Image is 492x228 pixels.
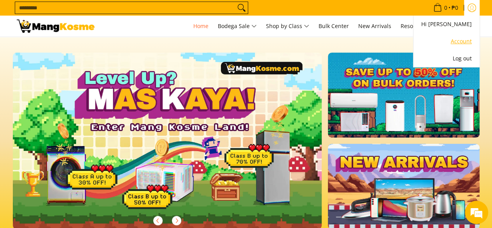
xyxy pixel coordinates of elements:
a: Home [189,16,212,37]
nav: Main Menu [102,16,476,37]
span: Shop by Class [266,21,309,31]
img: Mang Kosme: Your Home Appliances Warehouse Sale Partner! [17,19,95,33]
a: New Arrivals [354,16,395,37]
a: Bodega Sale [214,16,261,37]
a: Account [421,37,472,46]
span: New Arrivals [358,22,391,30]
span: 0 [443,5,448,11]
a: Shop by Class [262,16,313,37]
button: Search [235,2,248,14]
a: Hi [PERSON_NAME] [421,19,472,29]
span: Home [193,22,208,30]
span: • [431,4,460,12]
span: Bulk Center [319,22,349,30]
ul: Sub Menu [413,16,480,67]
a: Resources [397,16,438,37]
span: Bodega Sale [218,21,257,31]
a: Bulk Center [315,16,353,37]
span: ₱0 [450,5,459,11]
span: Resources [401,21,434,31]
a: Log out [421,54,472,63]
